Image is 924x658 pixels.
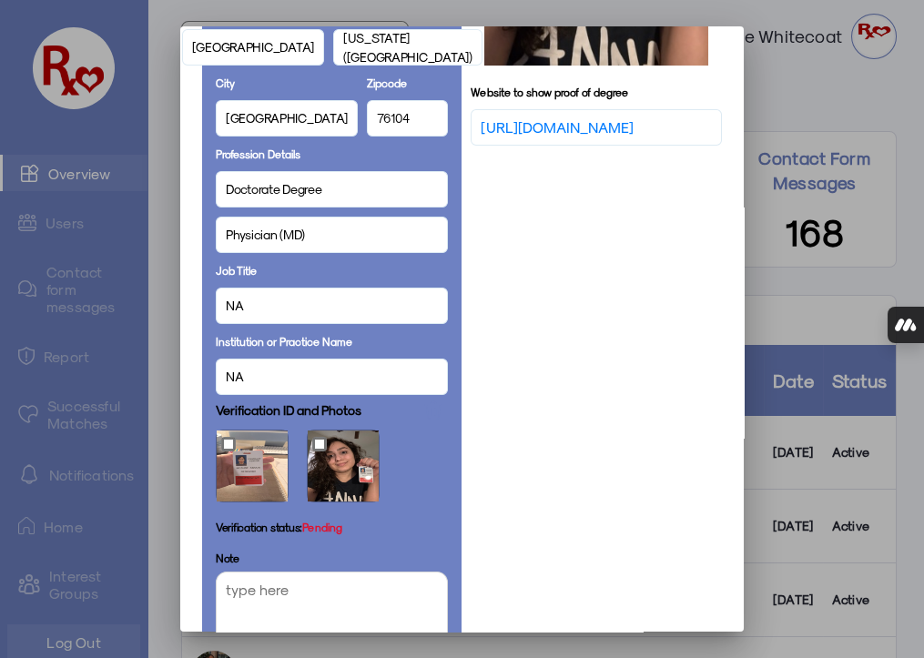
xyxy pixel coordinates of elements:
[226,296,243,315] span: NA
[367,75,407,91] label: Zipcode
[217,430,288,501] img: tf7pmbtykitwpgmmnc6s.jpg
[192,37,314,56] span: [GEOGRAPHIC_DATA]
[216,146,300,162] label: Profession Details
[226,179,322,198] span: Doctorate Degree
[343,28,472,66] span: [US_STATE] ([GEOGRAPHIC_DATA])
[424,400,442,420] img: ic-admin-delete.svg
[377,108,410,127] span: 76104
[226,367,243,386] span: NA
[216,262,257,278] label: Job Title
[226,225,305,244] span: Physician (MD)
[216,333,352,349] label: Institution or Practice Name
[302,521,342,533] span: Pending
[216,402,361,418] h6: Verification ID and Photos
[216,552,449,564] label: Note
[216,521,343,533] h5: Verification status:
[481,116,633,138] a: [URL][DOMAIN_NAME]
[226,108,348,127] span: [GEOGRAPHIC_DATA]
[471,84,627,100] label: Website to show proof of degree
[308,430,379,501] img: o0q5c2vtsozuqakbi5lh.jpg
[216,75,235,91] label: City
